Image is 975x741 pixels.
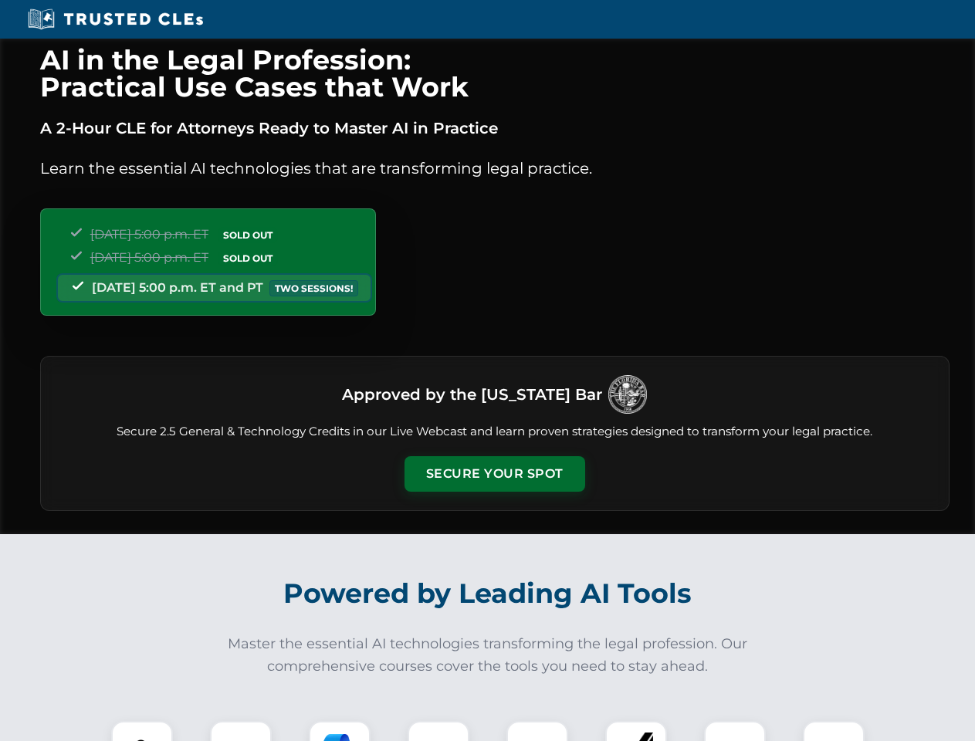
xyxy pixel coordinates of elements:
p: A 2-Hour CLE for Attorneys Ready to Master AI in Practice [40,116,950,140]
h3: Approved by the [US_STATE] Bar [342,381,602,408]
span: SOLD OUT [218,227,278,243]
h1: AI in the Legal Profession: Practical Use Cases that Work [40,46,950,100]
img: Logo [608,375,647,414]
span: [DATE] 5:00 p.m. ET [90,250,208,265]
span: SOLD OUT [218,250,278,266]
p: Master the essential AI technologies transforming the legal profession. Our comprehensive courses... [218,633,758,678]
h2: Powered by Leading AI Tools [60,567,916,621]
span: [DATE] 5:00 p.m. ET [90,227,208,242]
p: Secure 2.5 General & Technology Credits in our Live Webcast and learn proven strategies designed ... [59,423,930,441]
p: Learn the essential AI technologies that are transforming legal practice. [40,156,950,181]
button: Secure Your Spot [405,456,585,492]
img: Trusted CLEs [23,8,208,31]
